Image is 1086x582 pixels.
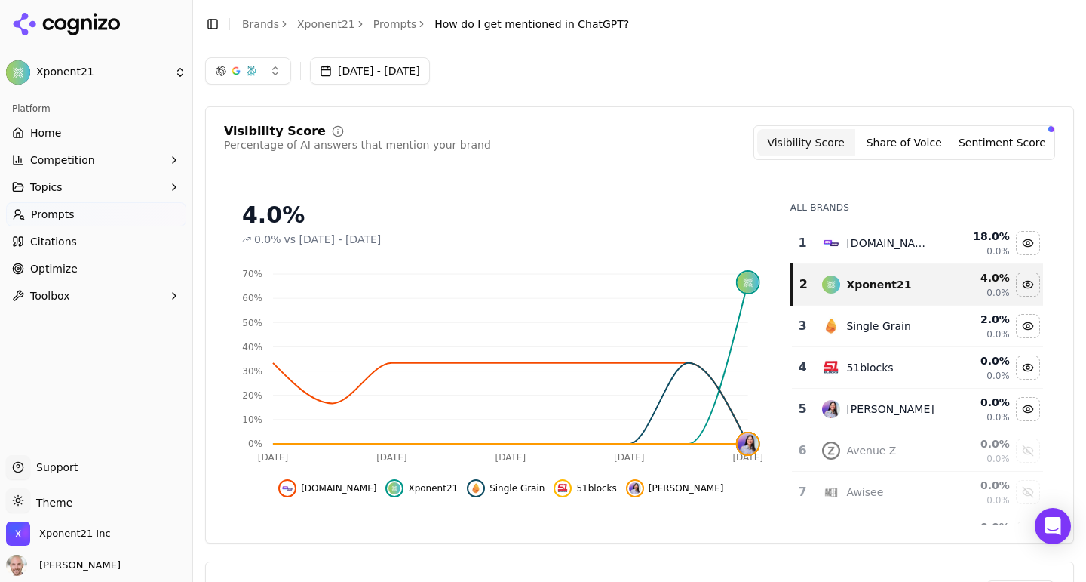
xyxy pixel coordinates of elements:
span: Topics [30,180,63,195]
span: 51blocks [576,482,616,494]
a: Prompts [6,202,186,226]
img: xponent21 [822,276,840,294]
div: 0.0 % [946,519,1010,534]
button: Toolbox [6,284,186,308]
span: 0.0% [986,411,1010,423]
button: Show avenue z data [1016,439,1040,463]
div: 2 [799,276,808,294]
div: 6 [798,442,808,460]
button: Show ewr digital data [1016,522,1040,546]
tr: 5aleyda solis[PERSON_NAME]0.0%0.0%Hide aleyda solis data [792,389,1043,430]
span: Support [30,460,78,475]
img: single grain [470,482,482,494]
span: 0.0% [986,328,1010,340]
span: Xponent21 [36,66,168,79]
img: Xponent21 [6,60,30,85]
div: Single Grain [846,319,910,334]
img: awisee [822,483,840,501]
img: xponent21 [388,482,400,494]
div: 0.0 % [946,353,1010,368]
div: 7 [798,483,808,501]
button: Topics [6,175,186,199]
button: Share of Voice [855,129,953,156]
span: 0.0% [986,245,1010,257]
tspan: [DATE] [732,452,763,463]
button: Show awisee data [1016,480,1040,504]
div: Platform [6,97,186,121]
span: [DOMAIN_NAME] [301,482,376,494]
div: 51blocks [846,360,893,375]
div: 0.0 % [946,395,1010,410]
a: Xponent21 [297,17,355,32]
img: aleyda solis [738,433,759,454]
button: Hide aleyda solis data [1016,397,1040,421]
tr: 2xponent21Xponent214.0%0.0%Hide xponent21 data [792,264,1043,306]
div: 4.0% [242,202,760,229]
button: [DATE] - [DATE] [310,57,430,85]
tr: 0.0%Show ewr digital data [792,513,1043,555]
span: Single Grain [489,482,545,494]
img: aleyda solis [822,400,840,418]
tspan: [DATE] [258,452,289,463]
a: Home [6,121,186,145]
img: 51blocks [822,359,840,377]
tr: 451blocks51blocks0.0%0.0%Hide 51blocks data [792,347,1043,389]
button: Hide single grain data [1016,314,1040,338]
tspan: [DATE] [614,452,645,463]
button: Competition [6,148,186,172]
tspan: 50% [242,318,262,328]
span: 0.0% [986,370,1010,382]
img: single grain [822,317,840,335]
div: All Brands [790,202,1043,214]
span: 0.0% [986,287,1010,299]
button: Hide xponent21 data [1016,273,1040,297]
span: [PERSON_NAME] [649,482,724,494]
img: Will Melton [6,555,27,576]
span: Home [30,125,61,140]
div: Percentage of AI answers that mention your brand [224,137,491,152]
img: avenue z [822,442,840,460]
tspan: 60% [242,293,262,303]
span: Xponent21 Inc [39,527,111,540]
span: Prompts [31,207,75,222]
button: Hide 51blocks data [554,479,616,497]
span: 0.0% [254,232,281,247]
button: Hide 51blocks data [1016,356,1040,380]
tr: 1seo.com[DOMAIN_NAME]18.0%0.0%Hide seo.com data [792,223,1043,264]
span: vs [DATE] - [DATE] [284,232,382,247]
tr: 3single grainSingle Grain2.0%0.0%Hide single grain data [792,306,1043,347]
tr: 6avenue zAvenue Z0.0%0.0%Show avenue z data [792,430,1043,472]
div: [DOMAIN_NAME] [846,236,934,251]
span: Citations [30,234,77,249]
div: 4 [798,359,808,377]
span: Toolbox [30,288,70,303]
div: 4.0 % [946,270,1010,285]
button: Hide aleyda solis data [626,479,724,497]
div: Avenue Z [846,443,896,458]
div: Xponent21 [846,277,911,292]
div: 18.0 % [946,229,1010,244]
span: Theme [30,497,72,509]
tspan: 70% [242,269,262,279]
div: 0.0 % [946,436,1010,451]
tspan: 0% [248,439,262,449]
div: 0.0 % [946,478,1010,493]
tspan: 40% [242,342,262,353]
div: 2.0 % [946,312,1010,327]
img: aleyda solis [629,482,641,494]
button: Hide single grain data [467,479,545,497]
img: seo.com [822,234,840,252]
span: Xponent21 [408,482,458,494]
img: 51blocks [557,482,569,494]
div: [PERSON_NAME] [846,402,934,417]
button: Open organization switcher [6,522,111,546]
span: [PERSON_NAME] [33,559,121,572]
tspan: [DATE] [495,452,526,463]
tspan: [DATE] [376,452,407,463]
tspan: 10% [242,414,262,425]
div: Open Intercom Messenger [1035,508,1071,544]
a: Brands [242,18,279,30]
a: Prompts [373,17,417,32]
img: Xponent21 Inc [6,522,30,546]
span: How do I get mentioned in ChatGPT? [434,17,629,32]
